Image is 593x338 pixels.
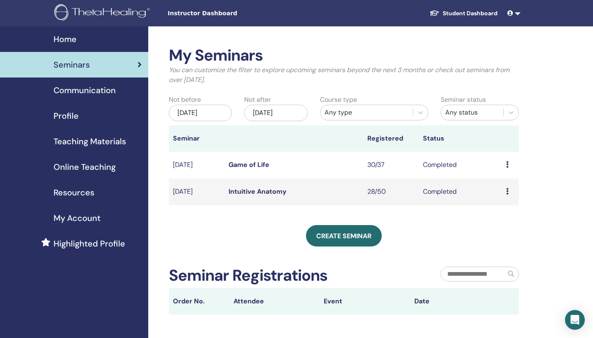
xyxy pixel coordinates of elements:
[419,125,502,152] th: Status
[54,33,77,45] span: Home
[325,108,409,117] div: Any type
[565,310,585,330] div: Open Intercom Messenger
[54,135,126,148] span: Teaching Materials
[54,237,125,250] span: Highlighted Profile
[169,288,229,315] th: Order No.
[244,95,271,105] label: Not after
[169,65,519,85] p: You can customize the filter to explore upcoming seminars beyond the next 3 months or check out s...
[445,108,499,117] div: Any status
[229,187,287,196] a: Intuitive Anatomy
[410,288,501,315] th: Date
[229,288,320,315] th: Attendee
[430,9,439,16] img: graduation-cap-white.svg
[169,178,224,205] td: [DATE]
[306,225,382,246] a: Create seminar
[169,266,327,285] h2: Seminar Registrations
[54,110,79,122] span: Profile
[229,160,269,169] a: Game of Life
[316,232,371,240] span: Create seminar
[54,84,116,96] span: Communication
[54,59,90,71] span: Seminars
[54,212,100,224] span: My Account
[54,4,153,23] img: logo.png
[320,288,410,315] th: Event
[54,186,94,199] span: Resources
[169,125,224,152] th: Seminar
[419,178,502,205] td: Completed
[244,105,307,121] div: [DATE]
[441,95,486,105] label: Seminar status
[363,125,419,152] th: Registered
[54,161,116,173] span: Online Teaching
[169,105,232,121] div: [DATE]
[320,95,357,105] label: Course type
[419,152,502,178] td: Completed
[169,95,201,105] label: Not before
[169,46,519,65] h2: My Seminars
[423,6,504,21] a: Student Dashboard
[169,152,224,178] td: [DATE]
[363,178,419,205] td: 28/50
[363,152,419,178] td: 30/37
[168,9,291,18] span: Instructor Dashboard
